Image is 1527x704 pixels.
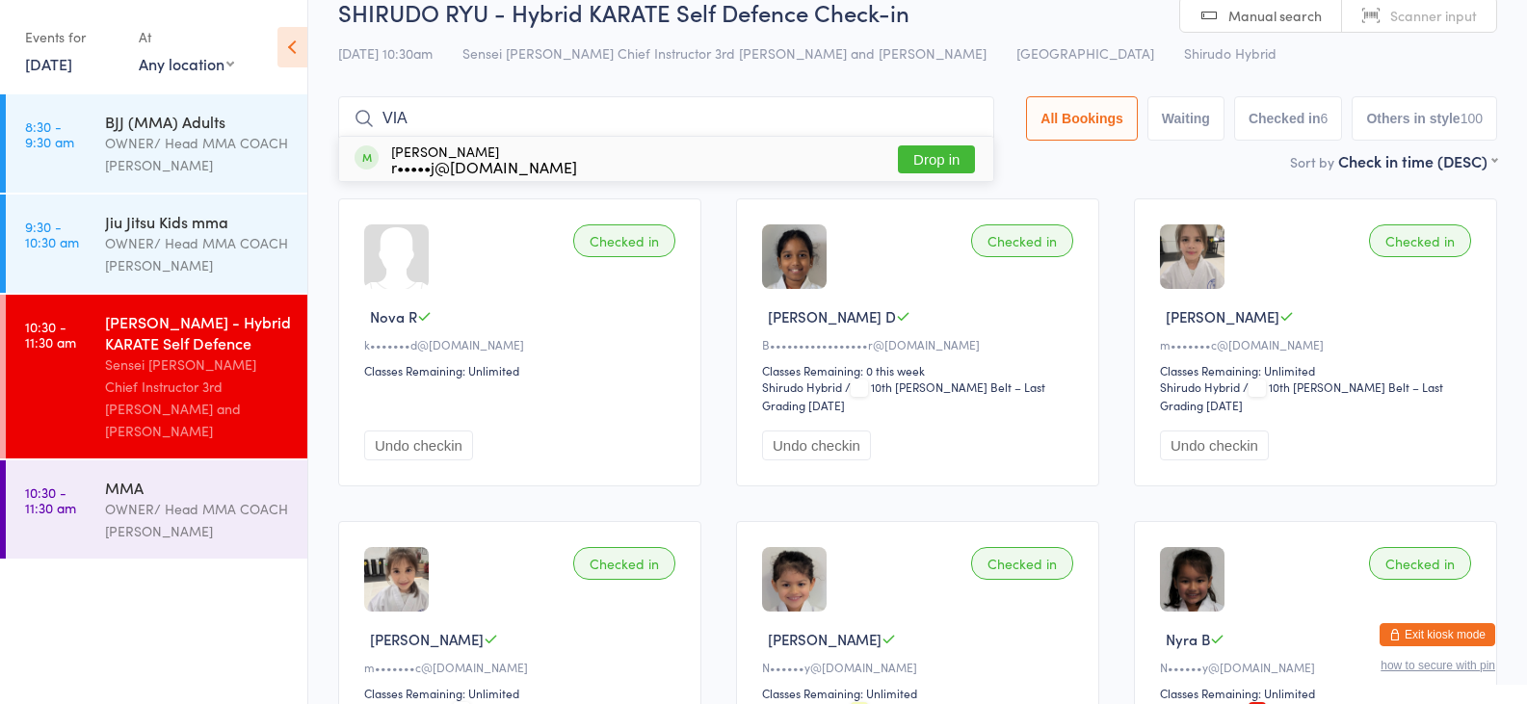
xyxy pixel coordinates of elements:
a: [DATE] [25,53,72,74]
div: Checked in [573,547,675,580]
div: [PERSON_NAME] [391,143,577,174]
span: Nova R [370,306,417,326]
div: Classes Remaining: Unlimited [364,685,681,701]
button: Exit kiosk mode [1380,623,1495,646]
div: At [139,21,234,53]
button: All Bookings [1026,96,1138,141]
span: Nyra B [1166,629,1210,649]
a: 10:30 -11:30 am[PERSON_NAME] - Hybrid KARATE Self DefenceSensei [PERSON_NAME] Chief Instructor 3r... [6,295,307,458]
div: Classes Remaining: Unlimited [762,685,1079,701]
div: Checked in [971,547,1073,580]
button: Undo checkin [1160,430,1269,460]
span: [PERSON_NAME] [1166,306,1279,326]
button: how to secure with pin [1381,659,1495,672]
div: Classes Remaining: Unlimited [1160,685,1477,701]
div: B•••••••••••••••••r@[DOMAIN_NAME] [762,336,1079,352]
img: image1748330816.png [762,547,827,612]
div: OWNER/ Head MMA COACH [PERSON_NAME] [105,232,291,276]
div: Sensei [PERSON_NAME] Chief Instructor 3rd [PERSON_NAME] and [PERSON_NAME] [105,353,291,442]
span: / 10th [PERSON_NAME] Belt – Last Grading [DATE] [762,378,1045,413]
span: [PERSON_NAME] [370,629,484,649]
div: OWNER/ Head MMA COACH [PERSON_NAME] [105,132,291,176]
div: Checked in [1369,547,1471,580]
div: N••••••y@[DOMAIN_NAME] [1160,659,1477,675]
div: N••••••y@[DOMAIN_NAME] [762,659,1079,675]
span: Manual search [1228,6,1322,25]
div: Classes Remaining: Unlimited [364,362,681,378]
div: m•••••••c@[DOMAIN_NAME] [364,659,681,675]
div: MMA [105,477,291,498]
div: Checked in [1369,224,1471,257]
div: Shirudo Hybrid [1160,378,1240,395]
time: 8:30 - 9:30 am [25,118,74,149]
span: Shirudo Hybrid [1184,43,1277,63]
div: Classes Remaining: Unlimited [1160,362,1477,378]
div: Classes Remaining: 0 this week [762,362,1079,378]
div: Events for [25,21,119,53]
div: k•••••••d@[DOMAIN_NAME] [364,336,681,352]
div: Shirudo Hybrid [762,378,842,395]
div: 100 [1461,111,1483,126]
img: image1689839756.png [1160,547,1224,612]
div: Jiu Jitsu Kids mma [105,211,291,232]
span: [DATE] 10:30am [338,43,433,63]
div: m•••••••c@[DOMAIN_NAME] [1160,336,1477,352]
button: Undo checkin [364,430,473,460]
div: BJJ (MMA) Adults [105,111,291,132]
button: Others in style100 [1352,96,1497,141]
div: Checked in [971,224,1073,257]
time: 9:30 - 10:30 am [25,219,79,249]
span: [GEOGRAPHIC_DATA] [1016,43,1154,63]
div: Any location [139,53,234,74]
span: [PERSON_NAME] [768,629,882,649]
div: Check in time (DESC) [1338,150,1497,171]
time: 10:30 - 11:30 am [25,484,76,515]
time: 10:30 - 11:30 am [25,319,76,350]
img: image1750751580.png [1160,224,1224,289]
span: [PERSON_NAME] D [768,306,896,326]
div: [PERSON_NAME] - Hybrid KARATE Self Defence [105,311,291,353]
div: OWNER/ Head MMA COACH [PERSON_NAME] [105,498,291,542]
a: 8:30 -9:30 amBJJ (MMA) AdultsOWNER/ Head MMA COACH [PERSON_NAME] [6,94,307,193]
span: Sensei [PERSON_NAME] Chief Instructor 3rd [PERSON_NAME] and [PERSON_NAME] [462,43,987,63]
span: Scanner input [1390,6,1477,25]
label: Sort by [1290,152,1334,171]
div: r•••••j@[DOMAIN_NAME] [391,159,577,174]
button: Checked in6 [1234,96,1343,141]
a: 10:30 -11:30 amMMAOWNER/ Head MMA COACH [PERSON_NAME] [6,460,307,559]
a: 9:30 -10:30 amJiu Jitsu Kids mmaOWNER/ Head MMA COACH [PERSON_NAME] [6,195,307,293]
div: Checked in [573,224,675,257]
button: Undo checkin [762,430,871,460]
button: Drop in [898,145,975,173]
button: Waiting [1147,96,1224,141]
div: 6 [1321,111,1329,126]
img: image1748330859.png [762,224,827,289]
img: image1750751260.png [364,547,429,612]
input: Search [338,96,994,141]
span: / 10th [PERSON_NAME] Belt – Last Grading [DATE] [1160,378,1443,413]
